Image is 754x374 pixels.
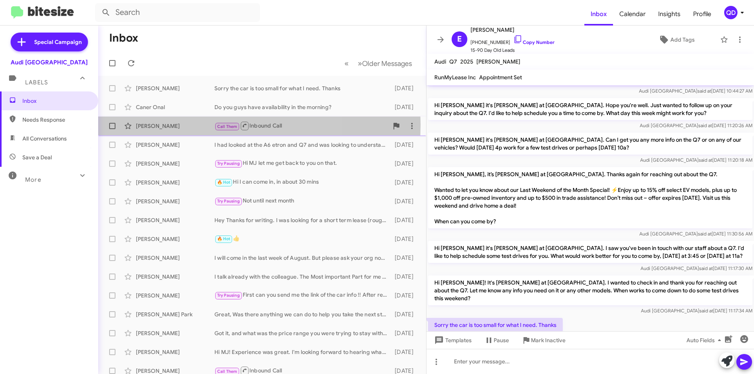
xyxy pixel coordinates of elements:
[214,84,391,92] div: Sorry the car is too small for what I need. Thanks
[217,293,240,298] span: Try Pausing
[391,348,420,356] div: [DATE]
[217,124,238,129] span: Call Them
[136,141,214,149] div: [PERSON_NAME]
[214,216,391,224] div: Hey Thanks for writing. I was looking for a short term lease (roughly 12-13 months), so it didn't...
[641,265,752,271] span: Audi [GEOGRAPHIC_DATA] [DATE] 11:17:30 AM
[391,273,420,281] div: [DATE]
[214,141,391,149] div: I had looked at the A6 etron and Q7 and was looking to understand out the door prices and leasing...
[494,333,509,347] span: Pause
[95,3,260,22] input: Search
[136,197,214,205] div: [PERSON_NAME]
[11,58,88,66] div: Audi [GEOGRAPHIC_DATA]
[641,308,752,314] span: Audi [GEOGRAPHIC_DATA] [DATE] 11:17:34 AM
[214,254,391,262] div: I will come in the last week of August. But please ask your org not to keep calling and sending m...
[391,197,420,205] div: [DATE]
[476,58,520,65] span: [PERSON_NAME]
[214,348,391,356] div: Hi MJ! Experience was great. I'm looking forward to hearing what complimentary offers we can get ...
[391,179,420,186] div: [DATE]
[391,310,420,318] div: [DATE]
[428,133,752,155] p: Hi [PERSON_NAME] it's [PERSON_NAME] at [GEOGRAPHIC_DATA]. Can I get you any more info on the Q7 o...
[391,292,420,299] div: [DATE]
[214,310,391,318] div: Great, Was there anything we can do to help you take the next steps to making this car yours?
[428,241,752,263] p: Hi [PERSON_NAME] it's [PERSON_NAME] at [GEOGRAPHIC_DATA]. I saw you've been in touch with our sta...
[136,348,214,356] div: [PERSON_NAME]
[340,55,417,71] nav: Page navigation example
[698,122,712,128] span: said at
[136,273,214,281] div: [PERSON_NAME]
[214,121,388,131] div: Inbound Call
[217,369,238,374] span: Call Them
[217,161,240,166] span: Try Pausing
[217,180,231,185] span: 🔥 Hot
[362,59,412,68] span: Older Messages
[136,310,214,318] div: [PERSON_NAME] Park
[470,35,555,46] span: [PHONE_NUMBER]
[214,234,391,243] div: 👍
[531,333,565,347] span: Mark Inactive
[513,39,555,45] a: Copy Number
[699,265,713,271] span: said at
[391,141,420,149] div: [DATE]
[25,176,41,183] span: More
[613,3,652,26] a: Calendar
[22,135,67,142] span: All Conversations
[697,88,711,94] span: said at
[426,333,478,347] button: Templates
[433,333,472,347] span: Templates
[136,329,214,337] div: [PERSON_NAME]
[449,58,457,65] span: Q7
[136,235,214,243] div: [PERSON_NAME]
[686,333,724,347] span: Auto Fields
[584,3,613,26] a: Inbox
[428,167,752,228] p: Hi [PERSON_NAME], it’s [PERSON_NAME] at [GEOGRAPHIC_DATA]. Thanks again for reaching out about th...
[136,179,214,186] div: [PERSON_NAME]
[478,333,515,347] button: Pause
[699,157,712,163] span: said at
[428,275,752,305] p: Hi [PERSON_NAME]! It's [PERSON_NAME] at [GEOGRAPHIC_DATA]. I wanted to check in and thank you for...
[639,231,752,237] span: Audi [GEOGRAPHIC_DATA] [DATE] 11:30:56 AM
[652,3,687,26] span: Insights
[698,231,712,237] span: said at
[391,235,420,243] div: [DATE]
[34,38,82,46] span: Special Campaign
[214,291,391,300] div: First can you send me the link of the car info !! After reviewing it i will let you know !!
[136,292,214,299] div: [PERSON_NAME]
[391,216,420,224] div: [DATE]
[717,6,745,19] button: QD
[136,103,214,111] div: Caner Onal
[136,254,214,262] div: [PERSON_NAME]
[470,25,555,35] span: [PERSON_NAME]
[428,318,563,332] p: Sorry the car is too small for what I need. Thanks
[434,58,446,65] span: Audi
[640,122,752,128] span: Audi [GEOGRAPHIC_DATA] [DATE] 11:20:26 AM
[470,46,555,54] span: 15-90 Day Old Leads
[391,160,420,168] div: [DATE]
[214,329,391,337] div: Got it, and what was the price range you were trying to stay within?
[391,254,420,262] div: [DATE]
[11,33,88,51] a: Special Campaign
[479,74,522,81] span: Appointment Set
[340,55,353,71] button: Previous
[22,153,52,161] span: Save a Deal
[434,74,476,81] span: RunMyLease Inc
[22,97,89,105] span: Inbox
[680,333,730,347] button: Auto Fields
[636,33,716,47] button: Add Tags
[214,178,391,187] div: Hi I can come in, in about 30 mins
[391,84,420,92] div: [DATE]
[358,58,362,68] span: »
[344,58,349,68] span: «
[687,3,717,26] a: Profile
[25,79,48,86] span: Labels
[136,122,214,130] div: [PERSON_NAME]
[217,236,231,241] span: 🔥 Hot
[724,6,738,19] div: QD
[460,58,473,65] span: 2025
[670,33,695,47] span: Add Tags
[639,88,752,94] span: Audi [GEOGRAPHIC_DATA] [DATE] 10:44:27 AM
[109,32,138,44] h1: Inbox
[515,333,572,347] button: Mark Inactive
[457,33,462,46] span: E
